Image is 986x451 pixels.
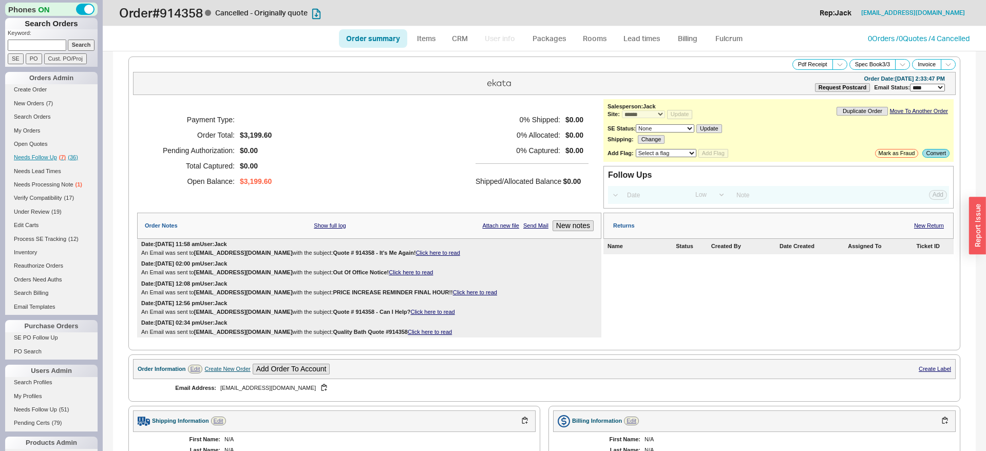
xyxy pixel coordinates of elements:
input: Date [621,188,687,202]
a: Billing [670,29,706,48]
a: Under Review(19) [5,206,98,217]
a: CRM [445,29,475,48]
a: Lead times [616,29,668,48]
div: Billing Information [572,418,622,424]
div: Assigned To [848,243,914,250]
b: [EMAIL_ADDRESS][DOMAIN_NAME] [194,289,293,295]
button: Pdf Receipt [792,59,833,70]
div: An Email was sent to with the subject: [141,309,597,315]
div: N/A [224,436,525,443]
a: Click here to read [389,269,433,275]
span: $3,199.60 [240,177,272,186]
span: Under Review [14,209,49,215]
div: Date: [DATE] 11:58 am User: Jack [141,241,227,248]
div: First Name: [143,436,220,443]
button: Update [696,124,722,133]
a: Items [409,29,443,48]
span: $0.00 [565,131,583,140]
a: Verify Compatibility(17) [5,193,98,203]
span: Process SE Tracking [14,236,66,242]
h5: Pending Authorization: [150,143,235,158]
a: Needs Processing Note(1) [5,179,98,190]
a: My Orders [5,125,98,136]
p: Keyword: [8,29,98,40]
div: Order Date: [DATE] 2:33:47 PM [864,76,945,82]
button: Request Postcard [815,83,870,92]
a: Click here to read [416,250,460,256]
span: Needs Processing Note [14,181,73,187]
div: Products Admin [5,437,98,449]
span: Invoice [918,61,936,68]
a: New Return [914,222,944,229]
div: Follow Ups [608,171,652,180]
h5: 0 % Captured: [476,143,560,158]
b: Site: [608,111,620,117]
span: ( 12 ) [68,236,79,242]
a: Order summary [339,29,407,48]
a: Open Quotes [5,139,98,149]
div: Date: [DATE] 12:56 pm User: Jack [141,300,227,307]
span: $0.00 [240,146,258,155]
span: Verify Compatibility [14,195,62,201]
h5: Order Total: [150,127,235,143]
div: Date: [DATE] 02:34 pm User: Jack [141,320,227,326]
button: Mark as Fraud [875,149,919,158]
div: An Email was sent to with the subject: [141,289,597,296]
span: Pending Certs [14,420,50,426]
h1: Order # 914358 [119,6,496,20]
div: [EMAIL_ADDRESS][DOMAIN_NAME] [220,383,528,393]
b: [EMAIL_ADDRESS][DOMAIN_NAME] [194,329,293,335]
span: $0.00 [565,116,583,124]
div: Name [608,243,674,250]
span: Email Status: [874,84,910,90]
div: Orders Admin [5,72,98,84]
button: Add Order To Account [253,364,330,374]
a: Rooms [575,29,614,48]
button: Invoice [912,59,941,70]
a: Create Order [5,84,98,95]
a: User info [477,29,523,48]
input: Cust. PO/Proj [44,53,87,64]
a: Needs Lead Times [5,166,98,177]
a: Reauthorize Orders [5,260,98,271]
b: [EMAIL_ADDRESS][DOMAIN_NAME] [194,269,293,275]
a: Process SE Tracking(12) [5,234,98,245]
button: New notes [553,220,594,231]
b: Quote # 914358 - Can I Help? [333,309,410,315]
b: Out Of Office Notice! [333,269,389,275]
div: N/A [644,436,945,443]
div: Returns [613,222,635,229]
h5: Shipped/Allocated Balance [476,174,561,189]
a: My Profiles [5,391,98,402]
div: Date: [DATE] 12:08 pm User: Jack [141,280,227,287]
span: Spec Book 3 / 3 [855,61,890,68]
div: Phones [5,3,98,16]
a: New Orders(7) [5,98,98,109]
div: Order Information [138,366,186,372]
a: Packages [525,29,573,48]
div: Created By [711,243,778,250]
h5: 0 % Shipped: [476,112,560,127]
button: Duplicate Order [837,107,888,116]
span: Convert [926,150,946,157]
div: Date: [DATE] 02:00 pm User: Jack [141,260,227,267]
span: $3,199.60 [240,131,272,140]
a: Move To Another Order [889,108,948,115]
span: Needs Follow Up [14,154,57,160]
span: $0.00 [565,146,583,155]
a: Click here to read [453,289,497,295]
h5: Total Captured: [150,158,235,174]
b: PRICE INCREASE REMINDER FINAL HOUR!! [333,289,452,295]
a: Click here to read [408,329,452,335]
a: Email Templates [5,302,98,312]
span: ON [38,4,50,15]
a: Attach new file [482,222,519,229]
div: Ticket ID [916,243,950,250]
div: Order Notes [145,222,178,229]
b: Quality Bath Quote #914358 [333,329,408,335]
a: Inventory [5,247,98,258]
h5: Payment Type: [150,112,235,127]
span: ( 79 ) [52,420,62,426]
span: ( 51 ) [59,406,69,412]
a: Needs Follow Up(7)(36) [5,152,98,163]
